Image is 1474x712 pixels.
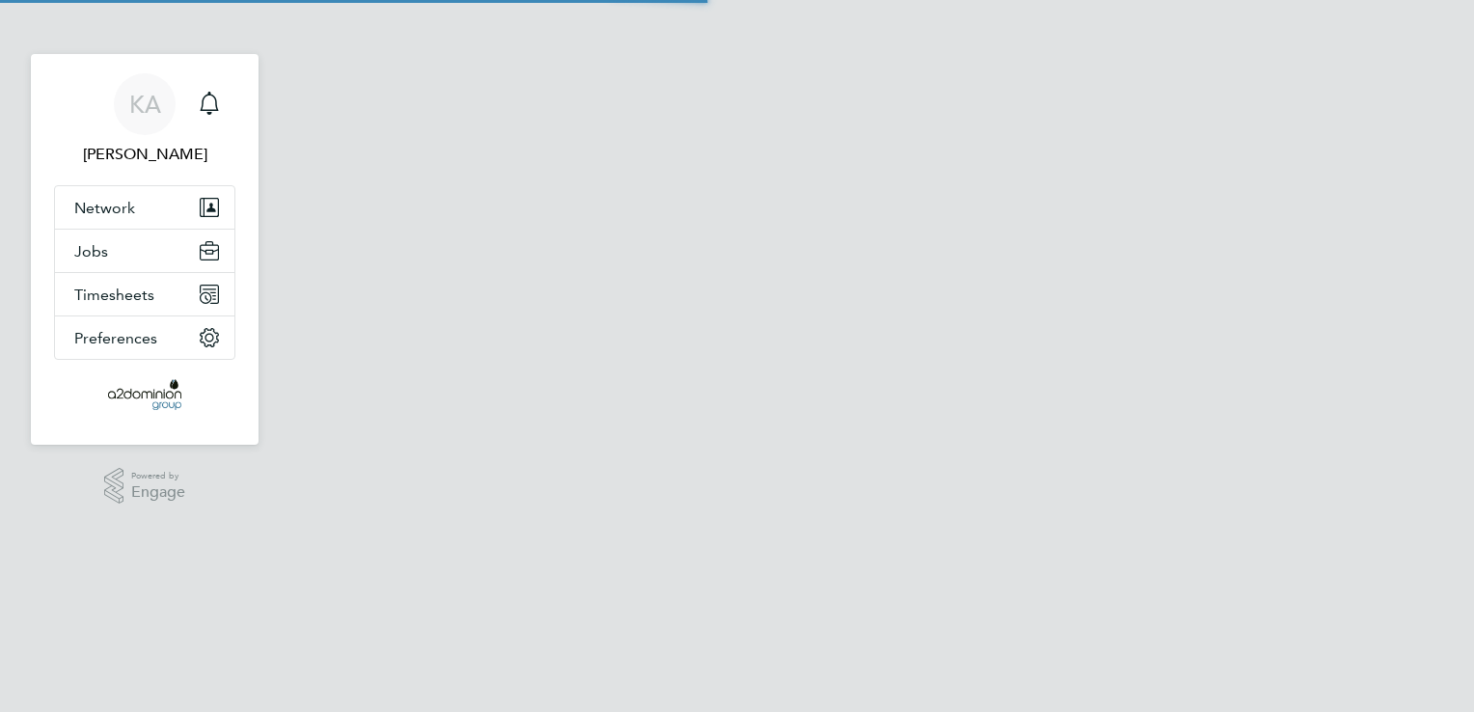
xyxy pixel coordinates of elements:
[74,329,157,347] span: Preferences
[108,379,180,410] img: a2dominion-logo-retina.png
[55,316,234,359] button: Preferences
[55,230,234,272] button: Jobs
[104,468,186,505] a: Powered byEngage
[54,73,235,166] a: KA[PERSON_NAME]
[74,199,135,217] span: Network
[74,286,154,304] span: Timesheets
[131,484,185,501] span: Engage
[54,379,235,410] a: Go to home page
[55,186,234,229] button: Network
[131,468,185,484] span: Powered by
[54,143,235,166] span: Konrad Adamski
[55,273,234,315] button: Timesheets
[74,242,108,260] span: Jobs
[31,54,259,445] nav: Main navigation
[129,92,161,117] span: KA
